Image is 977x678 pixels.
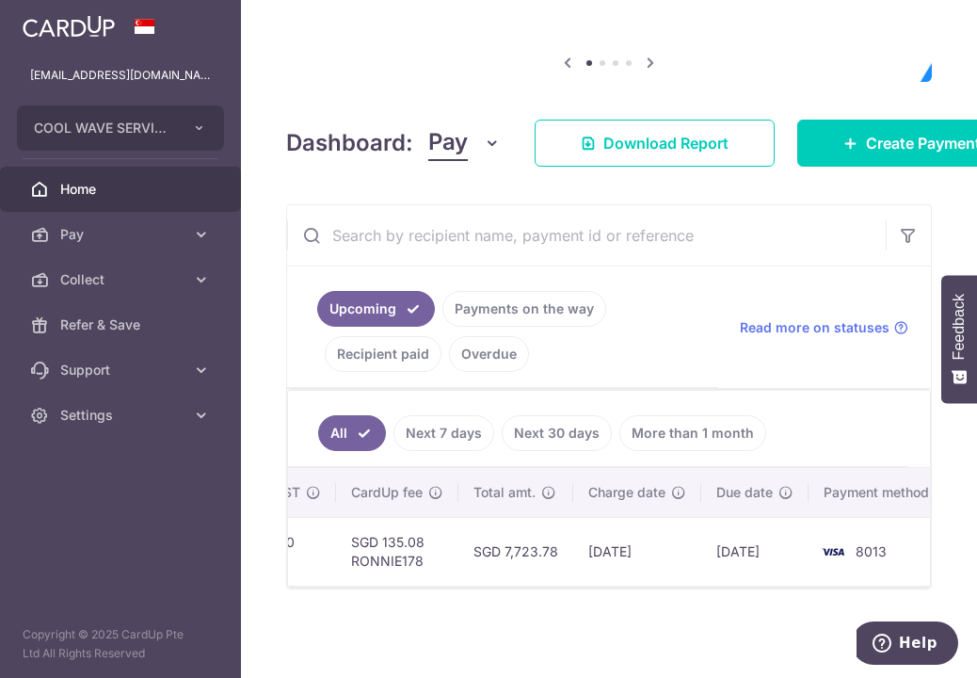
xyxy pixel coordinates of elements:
a: Overdue [449,336,529,372]
td: SGD 7,723.78 [458,517,573,586]
td: SGD 135.08 RONNIE178 [336,517,458,586]
span: Pay [428,125,468,161]
span: Refer & Save [60,315,184,334]
span: Charge date [588,483,665,502]
span: Collect [60,270,184,289]
a: More than 1 month [619,415,766,451]
span: Settings [60,406,184,425]
span: Due date [716,483,773,502]
button: COOL WAVE SERVICES [17,105,224,151]
input: Search by recipient name, payment id or reference [287,205,886,266]
span: Download Report [603,132,729,154]
span: COOL WAVE SERVICES [34,119,173,137]
p: [EMAIL_ADDRESS][DOMAIN_NAME] [30,66,211,85]
span: Support [60,361,184,379]
h4: Dashboard: [286,126,413,160]
iframe: Opens a widget where you can find more information [857,621,958,669]
a: Read more on statuses [740,318,908,337]
a: Recipient paid [325,336,441,372]
td: [DATE] [573,517,701,586]
a: Next 7 days [393,415,494,451]
th: Payment method [809,468,952,517]
span: Total amt. [473,483,536,502]
a: Upcoming [317,291,435,327]
span: Home [60,180,184,199]
a: Payments on the way [442,291,606,327]
a: Download Report [535,120,775,167]
span: 8013 [856,543,887,559]
button: Feedback - Show survey [941,275,977,403]
span: Feedback [951,294,968,360]
img: CardUp [23,15,115,38]
span: Read more on statuses [740,318,889,337]
a: All [318,415,386,451]
a: Next 30 days [502,415,612,451]
span: CardUp fee [351,483,423,502]
span: Pay [60,225,184,244]
img: Bank Card [814,541,852,563]
button: Pay [428,125,501,161]
td: [DATE] [701,517,809,586]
